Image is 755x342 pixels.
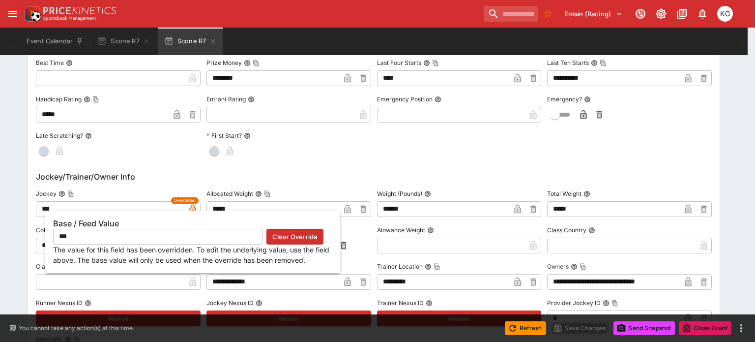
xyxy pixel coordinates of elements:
button: Nexus [377,311,542,326]
button: Close Event [679,321,731,335]
input: search [484,6,538,22]
button: Notifications [694,5,711,23]
h6: Base / Feed Value [53,218,332,229]
button: Scone R7 [91,28,156,55]
button: Toggle light/dark mode [652,5,670,23]
button: Clear Override [266,229,323,245]
p: Emergency? [547,95,582,103]
div: Kevin Gutschlag [717,6,733,22]
button: Nexus [206,311,371,326]
p: The value for this field has been overridden. To edit the underlying value, use the field above. ... [53,245,332,265]
button: Copy To Clipboard [580,263,586,270]
button: Refresh [505,321,546,335]
p: Class Country [547,226,586,234]
img: PriceKinetics [43,7,116,14]
button: Copy To Clipboard [264,190,271,197]
button: Select Tenant [558,6,629,22]
p: Trainer Location [377,262,423,271]
p: You cannot take any action(s) at this time. [19,324,134,333]
h6: Jockey/Trainer/Owner Info [36,171,712,183]
button: Scone R7 [158,28,223,55]
p: First Start? [206,131,242,140]
p: Runner Nexus ID [36,299,83,307]
p: Handicap Rating [36,95,82,103]
button: Copy To Clipboard [434,263,440,270]
button: Copy To Clipboard [67,190,74,197]
button: Copy To Clipboard [611,300,618,307]
button: Event Calendar [21,28,89,55]
p: Last Four Starts [377,59,421,67]
img: PriceKinetics Logo [22,4,41,24]
p: Jockey [36,189,57,198]
button: No Bookmarks [540,6,555,22]
p: Trainer Nexus ID [377,299,424,307]
p: Entrant Rating [206,95,246,103]
p: Provider Jockey ID [547,299,601,307]
p: Weight (Pounds) [377,189,422,198]
p: Prize Money [206,59,242,67]
p: Emergency Position [377,95,433,103]
p: Total Weight [547,189,581,198]
p: Best Time [36,59,64,67]
button: open drawer [4,5,22,23]
p: Alowance Weight [377,226,425,234]
p: Allocated Weight [206,189,253,198]
button: Connected to PK [632,5,649,23]
p: Last Ten Starts [547,59,589,67]
button: Copy To Clipboard [432,60,439,66]
p: Late Scratching? [36,131,83,140]
p: Colours [36,226,58,234]
span: Overridden [174,197,196,204]
button: Documentation [673,5,691,23]
p: Class Metro [36,262,69,271]
button: Copy To Clipboard [92,96,99,103]
p: Owners [547,262,569,271]
button: Nexus [36,311,201,326]
button: Kevin Gutschlag [714,3,736,25]
button: Copy To Clipboard [600,60,607,66]
button: more [735,322,747,334]
button: Copy To Clipboard [253,60,260,66]
p: Jockey Nexus ID [206,299,254,307]
img: Sportsbook Management [43,16,96,21]
button: Send Snapshot [613,321,675,335]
